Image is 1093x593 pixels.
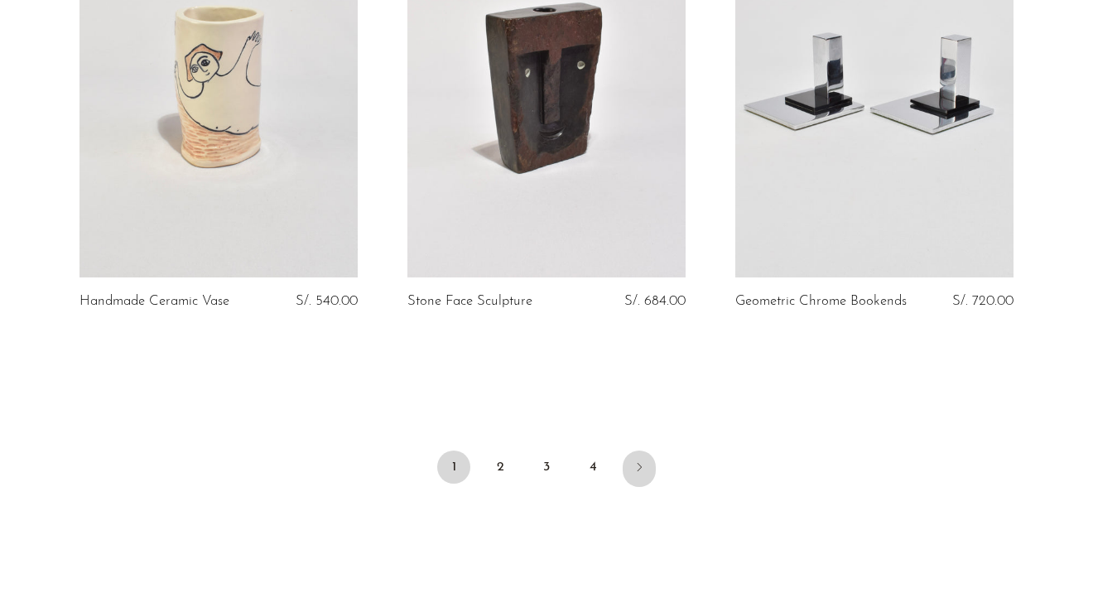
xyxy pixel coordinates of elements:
a: Handmade Ceramic Vase [79,294,229,309]
a: 4 [576,451,609,484]
a: Stone Face Sculpture [407,294,532,309]
span: S/. 720.00 [952,294,1014,308]
span: S/. 684.00 [624,294,686,308]
a: Geometric Chrome Bookends [735,294,907,309]
a: 3 [530,451,563,484]
a: 2 [484,451,517,484]
span: S/. 540.00 [296,294,358,308]
a: Next [623,451,656,487]
span: 1 [437,451,470,484]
